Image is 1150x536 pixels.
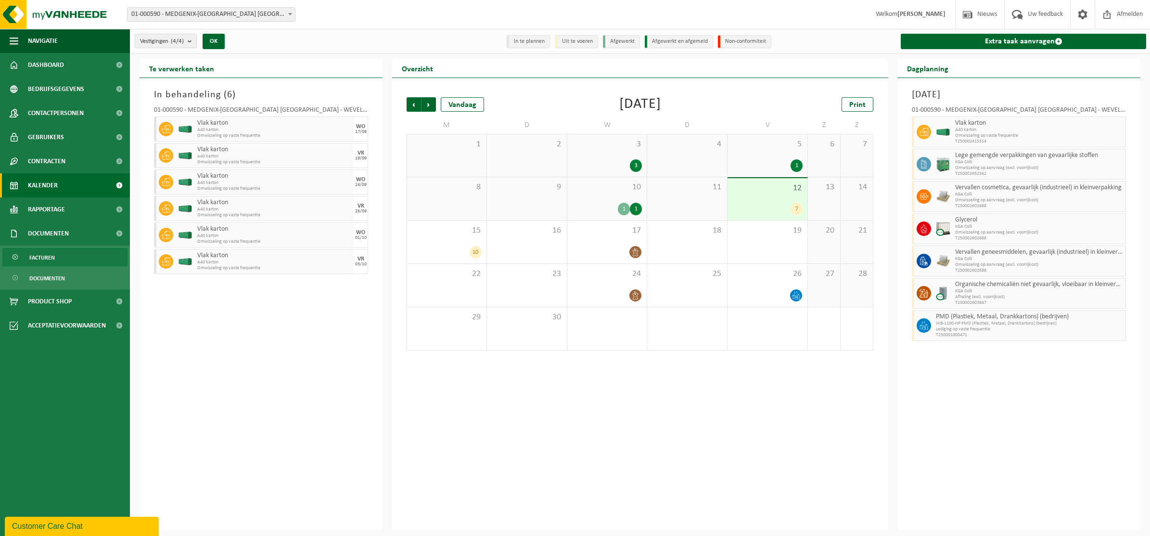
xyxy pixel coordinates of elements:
[955,127,1123,133] span: A40 karton
[936,321,1123,327] span: WB-1100-HP PMD (Plastiek, Metaal, Drankkartons) (bedrijven)
[127,7,295,22] span: 01-000590 - MEDGENIX-BENELUX NV - WEVELGEM
[197,199,351,207] span: Vlak karton
[178,152,192,159] img: HK-XA-40-GN-00
[791,203,803,215] div: 7
[197,233,351,239] span: A40 karton
[936,254,950,268] img: LP-PA-00000-WDN-11
[197,212,351,218] span: Omwisseling op vaste frequentie
[791,159,803,172] div: 1
[813,269,835,279] span: 27
[955,197,1123,203] span: Omwisseling op aanvraag (excl. voorrijkost)
[652,182,722,193] span: 11
[28,222,69,246] span: Documenten
[140,34,184,49] span: Vestigingen
[28,289,72,314] span: Product Shop
[619,97,661,112] div: [DATE]
[356,177,365,183] div: WO
[492,139,562,150] span: 2
[492,225,562,236] span: 16
[955,192,1123,197] span: KGA Colli
[197,225,351,233] span: Vlak karton
[955,262,1123,268] span: Omwisseling op aanvraag (excl. voorrijkost)
[28,314,106,338] span: Acceptatievoorwaarden
[197,146,351,154] span: Vlak karton
[572,139,642,150] span: 3
[845,225,868,236] span: 21
[912,88,1126,102] h3: [DATE]
[28,77,84,101] span: Bedrijfsgegevens
[732,269,803,279] span: 26
[197,252,351,260] span: Vlak karton
[140,59,224,78] h2: Te verwerken taken
[128,8,295,21] span: 01-000590 - MEDGENIX-BENELUX NV - WEVELGEM
[572,269,642,279] span: 24
[358,150,364,156] div: VR
[936,327,1123,332] span: Lediging op vaste frequentie
[154,107,368,117] div: 01-000590 - MEDGENIX-[GEOGRAPHIC_DATA] [GEOGRAPHIC_DATA] - WEVELGEM
[955,133,1123,139] span: Omwisseling op vaste frequentie
[441,97,484,112] div: Vandaag
[955,203,1123,209] span: T250002602688
[808,117,841,134] td: Z
[29,269,65,288] span: Documenten
[2,248,128,266] a: Facturen
[28,29,58,53] span: Navigatie
[647,117,728,134] td: D
[897,11,946,18] strong: [PERSON_NAME]
[718,35,771,48] li: Non-conformiteit
[412,269,482,279] span: 22
[955,300,1123,306] span: T250002603847
[936,332,1123,338] span: T250001900471
[197,180,351,186] span: A40 karton
[955,248,1123,256] span: Vervallen geneesmiddelen, gevaarlijk (industrieel) in kleinverpakking
[407,97,421,112] span: Vorige
[630,203,642,215] div: 1
[732,183,803,194] span: 12
[936,222,950,236] img: PB-IC-CU
[618,203,630,215] div: 1
[5,515,161,536] iframe: chat widget
[28,149,65,173] span: Contracten
[732,225,803,236] span: 19
[197,186,351,192] span: Omwisseling op vaste frequentie
[355,183,367,187] div: 24/09
[507,35,550,48] li: In te plannen
[728,117,808,134] td: V
[227,90,232,100] span: 6
[955,159,1123,165] span: KGA Colli
[572,225,642,236] span: 17
[29,248,55,267] span: Facturen
[412,182,482,193] span: 8
[955,256,1123,262] span: KGA Colli
[849,101,866,109] span: Print
[355,235,367,240] div: 01/10
[412,139,482,150] span: 1
[813,225,835,236] span: 20
[135,34,197,48] button: Vestigingen(4/4)
[197,133,351,139] span: Omwisseling op vaste frequentie
[412,225,482,236] span: 15
[630,159,642,172] div: 3
[901,34,1146,49] a: Extra taak aanvragen
[955,119,1123,127] span: Vlak karton
[652,269,722,279] span: 25
[912,107,1126,117] div: 01-000590 - MEDGENIX-[GEOGRAPHIC_DATA] [GEOGRAPHIC_DATA] - WEVELGEM
[845,139,868,150] span: 7
[197,260,351,265] span: A40 karton
[28,101,84,125] span: Contactpersonen
[178,126,192,133] img: HK-XA-40-GN-00
[955,171,1123,177] span: T250002652562
[28,197,65,222] span: Rapportage
[652,139,722,150] span: 4
[572,182,642,193] span: 10
[897,59,958,78] h2: Dagplanning
[154,88,368,102] h3: In behandeling ( )
[955,165,1123,171] span: Omwisseling op aanvraag (excl. voorrijkost)
[845,182,868,193] span: 14
[356,230,365,235] div: WO
[645,35,713,48] li: Afgewerkt en afgemeld
[955,216,1123,224] span: Glycerol
[358,256,364,262] div: VR
[28,173,58,197] span: Kalender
